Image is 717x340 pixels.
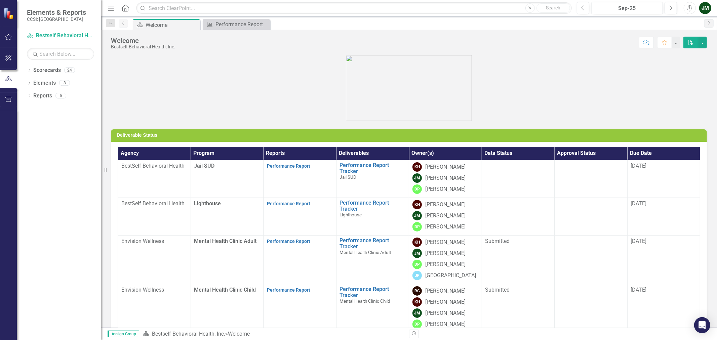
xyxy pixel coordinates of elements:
div: DP [412,184,422,194]
td: Double-Click to Edit [482,160,555,198]
div: 8 [59,80,70,86]
div: Sep-25 [594,4,661,12]
div: [PERSON_NAME] [425,185,466,193]
button: JM [699,2,711,14]
a: Performance Report Tracker [340,200,406,212]
td: Double-Click to Edit [555,198,628,236]
span: Submitted [485,287,510,293]
a: Performance Report Tracker [340,162,406,174]
div: Bestself Behavioral Health, Inc. [111,44,175,49]
td: Double-Click to Edit Right Click for Context Menu [336,198,409,236]
div: DP [412,320,422,329]
p: Envision Wellness [121,238,187,245]
div: » [143,330,404,338]
div: [PERSON_NAME] [425,163,466,171]
span: [DATE] [631,287,647,293]
div: Welcome [146,21,198,29]
a: Elements [33,79,56,87]
div: KH [412,238,422,247]
div: [PERSON_NAME] [425,239,466,246]
span: [DATE] [631,238,647,244]
span: Mental Health Clinic Adult [340,250,391,255]
a: Bestself Behavioral Health, Inc. [27,32,94,40]
td: Double-Click to Edit [482,236,555,284]
a: Performance Report Tracker [340,238,406,249]
input: Search Below... [27,48,94,60]
span: Jail SUD [340,174,357,180]
div: KH [412,162,422,172]
div: JM [412,173,422,183]
h3: Deliverable Status [117,133,704,138]
div: Performance Report [215,20,268,29]
div: [PERSON_NAME] [425,321,466,328]
span: Mental Health Clinic Child [194,287,256,293]
div: Open Intercom Messenger [694,317,710,333]
span: Mental Health Clinic Adult [194,238,257,244]
td: Double-Click to Edit [555,160,628,198]
span: Jail SUD [194,163,215,169]
p: Envision Wellness [121,286,187,294]
div: [PERSON_NAME] [425,201,466,209]
td: Double-Click to Edit Right Click for Context Menu [336,236,409,284]
div: KH [412,297,422,307]
p: BestSelf Behavioral Health [121,200,187,208]
div: RC [412,286,422,296]
div: [PERSON_NAME] [425,250,466,257]
button: Sep-25 [591,2,663,14]
div: [PERSON_NAME] [425,174,466,182]
div: [PERSON_NAME] [425,287,466,295]
a: Performance Report [267,239,310,244]
img: bestself.png [346,55,472,121]
p: BestSelf Behavioral Health [121,162,187,170]
a: Performance Report [267,287,310,293]
span: Mental Health Clinic Child [340,298,391,304]
a: Bestself Behavioral Health, Inc. [152,331,225,337]
div: [GEOGRAPHIC_DATA] [425,272,476,280]
span: Lighthouse [340,212,362,217]
td: Double-Click to Edit [482,198,555,236]
span: Elements & Reports [27,8,86,16]
td: Double-Click to Edit [555,236,628,284]
span: Search [546,5,560,10]
div: 5 [55,93,66,98]
img: ClearPoint Strategy [3,7,15,19]
div: [PERSON_NAME] [425,212,466,220]
span: Assign Group [108,331,139,337]
div: JM [412,308,422,318]
div: [PERSON_NAME] [425,223,466,231]
div: [PERSON_NAME] [425,309,466,317]
a: Reports [33,92,52,100]
a: Performance Report [267,201,310,206]
small: CCSI: [GEOGRAPHIC_DATA] [27,16,86,22]
a: Performance Report [267,163,310,169]
div: JM [412,249,422,258]
a: Performance Report [204,20,268,29]
div: KH [412,200,422,209]
a: Scorecards [33,67,61,74]
span: [DATE] [631,200,647,207]
div: [PERSON_NAME] [425,298,466,306]
div: Welcome [111,37,175,44]
button: Search [536,3,570,13]
td: Double-Click to Edit Right Click for Context Menu [336,160,409,198]
div: DP [412,222,422,231]
span: [DATE] [631,163,647,169]
div: 24 [64,68,75,73]
div: DP [412,260,422,269]
span: Submitted [485,238,510,244]
input: Search ClearPoint... [136,2,572,14]
div: JP [412,271,422,280]
span: Lighthouse [194,200,221,207]
div: [PERSON_NAME] [425,261,466,268]
div: Welcome [228,331,250,337]
a: Performance Report Tracker [340,286,406,298]
div: JM [412,211,422,220]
